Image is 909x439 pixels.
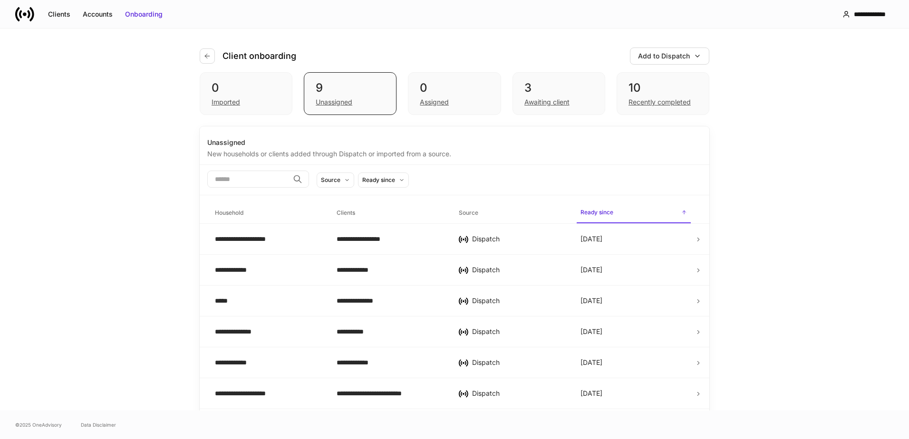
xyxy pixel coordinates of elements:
[580,389,602,398] p: [DATE]
[472,358,565,367] div: Dispatch
[629,97,691,107] div: Recently completed
[42,7,77,22] button: Clients
[472,265,565,275] div: Dispatch
[333,203,447,223] span: Clients
[524,80,593,95] div: 3
[472,327,565,336] div: Dispatch
[207,138,702,147] div: Unassigned
[77,7,119,22] button: Accounts
[211,203,325,223] span: Household
[630,48,709,65] button: Add to Dispatch
[580,208,613,217] h6: Ready since
[212,97,240,107] div: Imported
[304,72,396,115] div: 9Unassigned
[321,175,340,184] div: Source
[629,80,697,95] div: 10
[472,296,565,305] div: Dispatch
[316,97,352,107] div: Unassigned
[207,147,702,159] div: New households or clients added through Dispatch or imported from a source.
[459,208,478,217] h6: Source
[222,50,296,62] h4: Client onboarding
[362,175,395,184] div: Ready since
[524,97,570,107] div: Awaiting client
[337,208,355,217] h6: Clients
[577,203,691,223] span: Ready since
[316,80,385,95] div: 9
[81,421,116,429] a: Data Disclaimer
[212,80,280,95] div: 0
[580,296,602,305] p: [DATE]
[358,172,409,188] button: Ready since
[48,10,70,19] div: Clients
[408,72,501,115] div: 0Assigned
[580,358,602,367] p: [DATE]
[215,208,243,217] h6: Household
[317,172,354,188] button: Source
[15,421,62,429] span: © 2025 OneAdvisory
[472,234,565,244] div: Dispatch
[455,203,569,223] span: Source
[638,51,690,61] div: Add to Dispatch
[580,234,602,244] p: [DATE]
[472,389,565,398] div: Dispatch
[513,72,605,115] div: 3Awaiting client
[420,80,489,95] div: 0
[83,10,113,19] div: Accounts
[580,265,602,275] p: [DATE]
[125,10,163,19] div: Onboarding
[580,327,602,336] p: [DATE]
[617,72,709,115] div: 10Recently completed
[200,72,292,115] div: 0Imported
[119,7,169,22] button: Onboarding
[420,97,449,107] div: Assigned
